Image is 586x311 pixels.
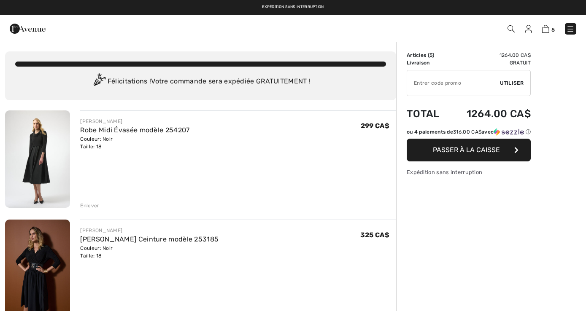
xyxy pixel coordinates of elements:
img: Recherche [508,25,515,32]
td: Total [407,99,448,128]
span: Passer à la caisse [433,146,500,154]
div: Expédition sans interruption [407,168,531,176]
div: [PERSON_NAME] [80,118,189,125]
div: [PERSON_NAME] [80,227,219,234]
td: Livraison [407,59,448,67]
img: Panier d'achat [542,25,549,33]
a: 1ère Avenue [10,24,46,32]
button: Passer à la caisse [407,139,531,161]
span: 5 [429,52,432,58]
img: Menu [566,25,575,33]
a: 5 [542,24,555,34]
a: Robe Midi Évasée modèle 254207 [80,126,189,134]
a: [PERSON_NAME] Ceinture modèle 253185 [80,235,219,243]
td: 1264.00 CA$ [448,51,531,59]
span: 325 CA$ [360,231,389,239]
div: ou 4 paiements de avec [407,128,531,136]
div: Couleur: Noir Taille: 18 [80,135,189,150]
td: Gratuit [448,59,531,67]
img: Robe Midi Évasée modèle 254207 [5,110,70,208]
div: Félicitations ! Votre commande sera expédiée GRATUITEMENT ! [15,73,386,90]
img: 1ère Avenue [10,20,46,37]
span: Utiliser [500,79,524,87]
span: 299 CA$ [361,122,389,130]
img: Congratulation2.svg [91,73,108,90]
img: Mes infos [525,25,532,33]
span: 5 [551,27,555,33]
span: 316.00 CA$ [453,129,481,135]
input: Code promo [407,70,500,96]
div: Enlever [80,202,99,209]
img: Sezzle [494,128,524,136]
div: ou 4 paiements de316.00 CA$avecSezzle Cliquez pour en savoir plus sur Sezzle [407,128,531,139]
td: Articles ( ) [407,51,448,59]
div: Couleur: Noir Taille: 18 [80,244,219,260]
td: 1264.00 CA$ [448,99,531,128]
